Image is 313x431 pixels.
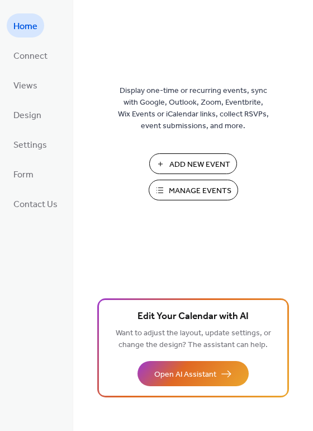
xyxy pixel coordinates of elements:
a: Home [7,13,44,38]
a: Form [7,162,40,186]
span: Edit Your Calendar with AI [137,309,249,325]
a: Contact Us [7,191,64,215]
span: Contact Us [13,196,58,213]
span: Settings [13,137,47,154]
span: Want to adjust the layout, update settings, or change the design? The assistant can help. [116,326,271,353]
span: Connect [13,48,48,65]
span: Display one-time or recurring events, sync with Google, Outlook, Zoom, Eventbrite, Wix Events or ... [118,85,269,132]
span: Manage Events [169,185,231,197]
span: Open AI Assistant [154,369,216,381]
a: Settings [7,132,54,156]
span: Form [13,166,34,184]
button: Manage Events [149,180,238,200]
button: Add New Event [149,153,237,174]
span: Design [13,107,41,124]
span: Home [13,18,37,35]
a: Connect [7,43,54,67]
span: Add New Event [169,159,230,171]
a: Views [7,73,44,97]
span: Views [13,77,37,95]
button: Open AI Assistant [137,361,249,386]
a: Design [7,102,48,127]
